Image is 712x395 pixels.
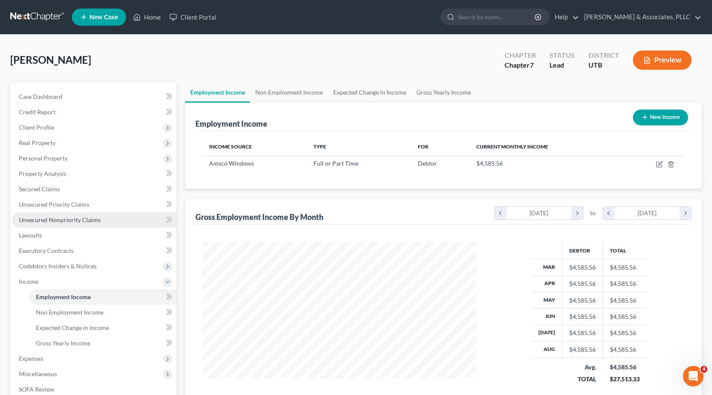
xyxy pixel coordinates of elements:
[19,247,74,254] span: Executory Contracts
[19,386,54,393] span: SOFA Review
[418,143,428,150] span: For
[588,50,619,60] div: District
[569,279,596,288] div: $4,585.56
[195,212,323,222] div: Gross Employment Income By Month
[603,207,615,220] i: chevron_left
[165,9,221,25] a: Client Portal
[603,259,647,276] td: $4,585.56
[532,292,562,308] th: May
[209,160,254,167] span: Amsco Windows
[562,242,603,259] th: Debtor
[590,209,596,217] span: to
[19,278,38,285] span: Income
[530,61,534,69] span: 7
[603,309,647,325] td: $4,585.56
[12,89,177,104] a: Case Dashboard
[615,207,680,220] div: [DATE]
[12,181,177,197] a: Secured Claims
[418,160,437,167] span: Debtor
[19,201,89,208] span: Unsecured Priority Claims
[19,262,97,270] span: Codebtors Insiders & Notices
[36,324,109,331] span: Expected Change in Income
[250,82,328,103] a: Non Employment Income
[29,320,177,336] a: Expected Change in Income
[550,50,575,60] div: Status
[411,82,476,103] a: Gross Yearly Income
[19,355,43,362] span: Expenses
[680,207,691,220] i: chevron_right
[476,160,503,167] span: $4,585.56
[603,342,647,358] td: $4,585.56
[129,9,165,25] a: Home
[569,263,596,272] div: $4,585.56
[633,50,691,70] button: Preview
[569,363,596,371] div: Avg.
[29,336,177,351] a: Gross Yearly Income
[328,82,411,103] a: Expected Change in Income
[569,329,596,337] div: $4,585.56
[633,110,688,125] button: New Income
[19,216,100,223] span: Unsecured Nonpriority Claims
[313,143,326,150] span: Type
[19,370,57,377] span: Miscellaneous
[571,207,583,220] i: chevron_right
[505,60,536,70] div: Chapter
[610,363,640,371] div: $4,585.56
[12,212,177,228] a: Unsecured Nonpriority Claims
[313,160,358,167] span: Full or Part Time
[19,232,42,239] span: Lawsuits
[569,296,596,305] div: $4,585.56
[550,60,575,70] div: Lead
[12,228,177,243] a: Lawsuits
[12,104,177,120] a: Credit Report
[19,170,66,177] span: Property Analysis
[36,293,91,300] span: Employment Income
[476,143,548,150] span: Current Monthly Income
[495,207,506,220] i: chevron_left
[603,292,647,308] td: $4,585.56
[532,259,562,276] th: Mar
[603,242,647,259] th: Total
[458,9,536,25] input: Search by name...
[12,243,177,258] a: Executory Contracts
[532,309,562,325] th: Jun
[610,375,640,383] div: $27,513.33
[532,325,562,341] th: [DATE]
[683,366,703,386] iframe: Intercom live chat
[29,305,177,320] a: Non Employment Income
[185,82,250,103] a: Employment Income
[550,9,579,25] a: Help
[569,345,596,354] div: $4,585.56
[209,143,252,150] span: Income Source
[588,60,619,70] div: UTB
[19,108,56,116] span: Credit Report
[506,207,572,220] div: [DATE]
[603,276,647,292] td: $4,585.56
[36,339,90,347] span: Gross Yearly Income
[29,289,177,305] a: Employment Income
[700,366,707,373] span: 4
[19,185,60,193] span: Secured Claims
[19,124,54,131] span: Client Profile
[569,375,596,383] div: TOTAL
[12,166,177,181] a: Property Analysis
[12,197,177,212] a: Unsecured Priority Claims
[603,325,647,341] td: $4,585.56
[569,312,596,321] div: $4,585.56
[36,309,103,316] span: Non Employment Income
[532,276,562,292] th: Apr
[195,119,267,129] div: Employment Income
[580,9,701,25] a: [PERSON_NAME] & Associates, PLLC
[19,93,62,100] span: Case Dashboard
[19,154,68,162] span: Personal Property
[505,50,536,60] div: Chapter
[10,53,91,66] span: [PERSON_NAME]
[89,14,118,21] span: New Case
[532,342,562,358] th: Aug
[19,139,56,146] span: Real Property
